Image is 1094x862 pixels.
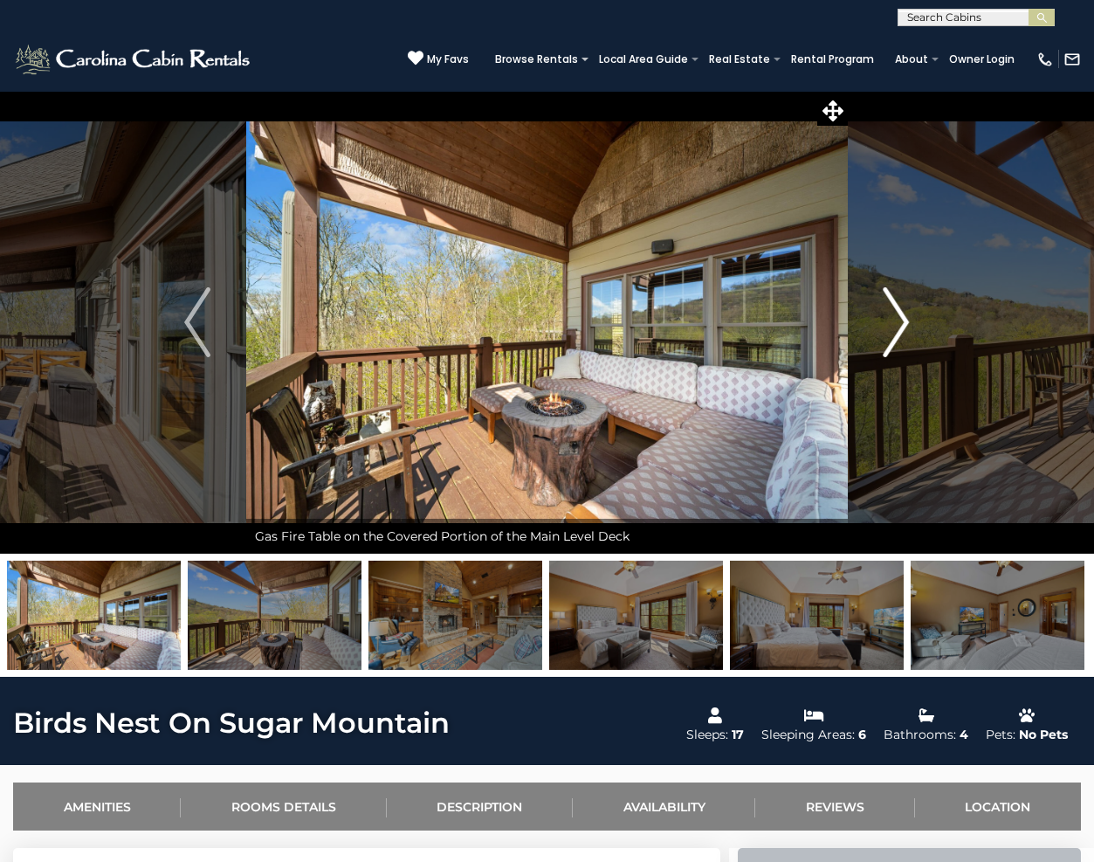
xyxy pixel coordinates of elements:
[590,47,697,72] a: Local Area Guide
[1063,51,1081,68] img: mail-regular-white.png
[700,47,779,72] a: Real Estate
[427,52,469,67] span: My Favs
[940,47,1023,72] a: Owner Login
[1036,51,1054,68] img: phone-regular-white.png
[387,783,573,831] a: Description
[184,287,210,357] img: arrow
[368,561,542,670] img: 168603398
[755,783,914,831] a: Reviews
[886,47,937,72] a: About
[408,50,469,68] a: My Favs
[911,561,1084,670] img: 168603423
[181,783,386,831] a: Rooms Details
[730,561,904,670] img: 168603421
[188,561,361,670] img: 168603416
[13,42,255,77] img: White-1-2.png
[573,783,755,831] a: Availability
[486,47,587,72] a: Browse Rentals
[149,91,246,554] button: Previous
[7,561,181,670] img: 168603415
[782,47,883,72] a: Rental Program
[884,287,910,357] img: arrow
[13,783,181,831] a: Amenities
[915,783,1081,831] a: Location
[848,91,945,554] button: Next
[549,561,723,670] img: 168603420
[246,519,848,554] div: Gas Fire Table on the Covered Portion of the Main Level Deck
